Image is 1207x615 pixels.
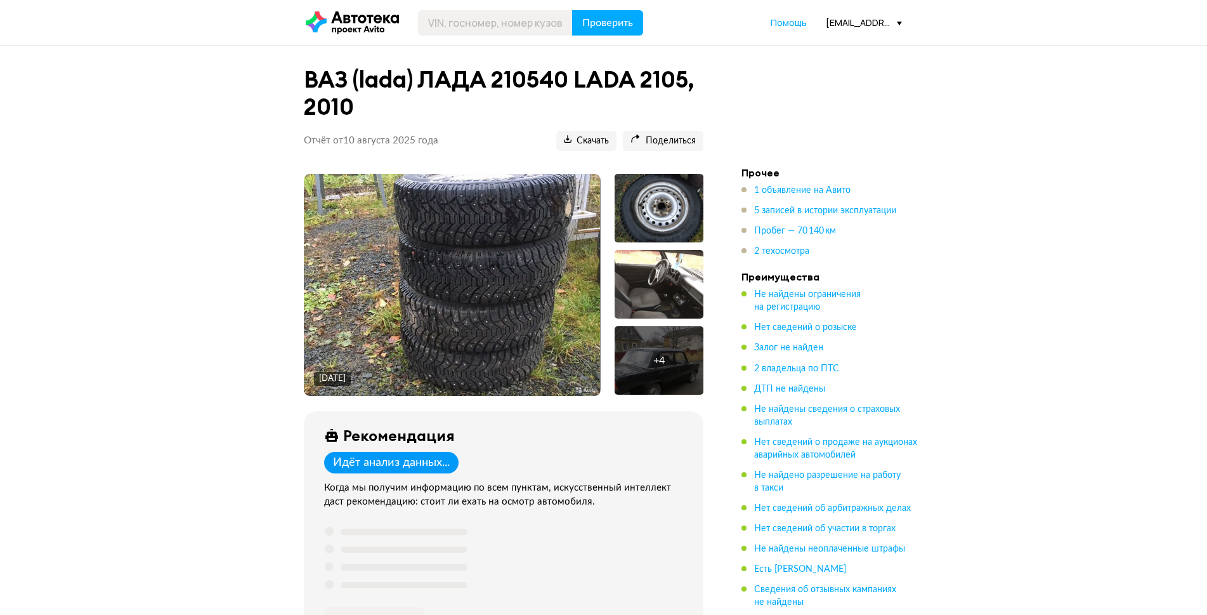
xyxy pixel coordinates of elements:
button: Скачать [556,131,617,151]
span: Залог не найден [754,343,823,352]
span: Пробег — 70 140 км [754,227,836,235]
span: Скачать [564,135,609,147]
input: VIN, госномер, номер кузова [418,10,573,36]
span: 5 записей в истории эксплуатации [754,206,896,215]
span: Не найдено разрешение на работу в такси [754,471,901,493]
span: Нет сведений о розыске [754,323,857,332]
div: Когда мы получим информацию по всем пунктам, искусственный интеллект даст рекомендацию: стоит ли ... [324,481,688,509]
h4: Преимущества [741,270,919,283]
h1: ВАЗ (lada) ЛАДА 210540 LADA 2105, 2010 [304,66,703,121]
div: + 4 [653,354,665,367]
div: [DATE] [319,373,346,385]
span: 2 владельца по ПТС [754,364,839,373]
span: Не найдены неоплаченные штрафы [754,545,905,553]
span: Нет сведений о продаже на аукционах аварийных автомобилей [754,438,917,460]
div: Идёт анализ данных... [333,456,450,470]
span: Проверить [582,18,633,28]
span: Поделиться [630,135,696,147]
button: Поделиться [623,131,703,151]
span: Сведения об отзывных кампаниях не найдены [754,585,896,607]
span: Есть [PERSON_NAME] [754,565,846,574]
span: Не найдены сведения о страховых выплатах [754,405,900,427]
img: Main car [304,174,600,396]
span: Нет сведений об арбитражных делах [754,504,911,513]
div: Рекомендация [343,427,455,444]
p: Отчёт от 10 августа 2025 года [304,135,438,147]
a: Помощь [771,17,807,29]
span: Нет сведений об участии в торгах [754,524,896,533]
span: Не найдены ограничения на регистрацию [754,290,861,312]
span: 2 техосмотра [754,247,809,256]
span: 1 объявление на Авито [754,186,851,195]
button: Проверить [572,10,643,36]
div: [EMAIL_ADDRESS][DOMAIN_NAME] [826,17,902,29]
h4: Прочее [741,166,919,179]
span: ДТП не найдены [754,385,825,393]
